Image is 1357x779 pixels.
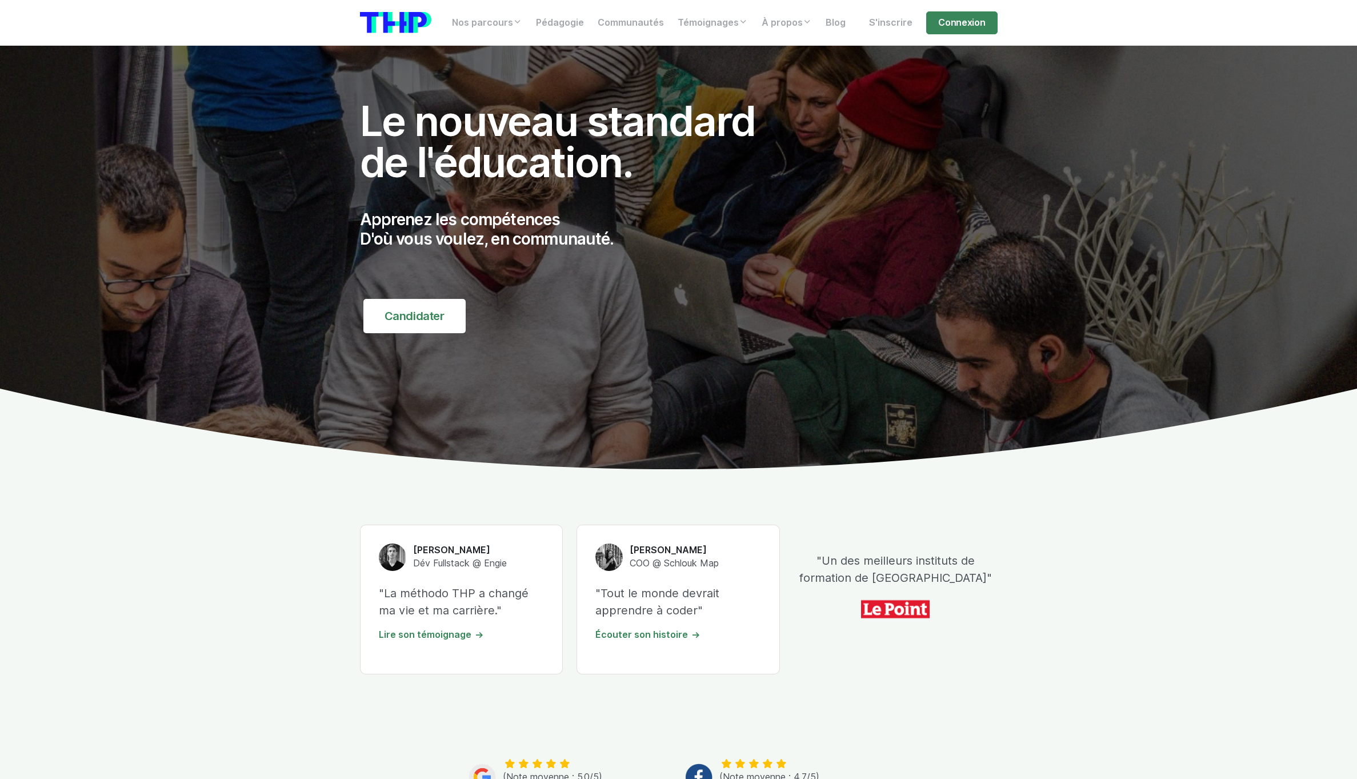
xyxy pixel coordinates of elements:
a: Connexion [926,11,997,34]
a: Communautés [591,11,671,34]
a: Nos parcours [445,11,529,34]
h6: [PERSON_NAME] [630,544,719,557]
h6: [PERSON_NAME] [413,544,507,557]
a: Témoignages [671,11,755,34]
span: COO @ Schlouk Map [630,558,719,569]
p: Apprenez les compétences D'où vous voulez, en communauté. [360,210,780,249]
span: Dév Fullstack @ Engie [413,558,507,569]
img: logo [360,12,431,33]
img: Melisande [595,544,623,571]
a: À propos [755,11,819,34]
a: Blog [819,11,852,34]
a: Lire son témoignage [379,629,484,640]
p: "Tout le monde devrait apprendre à coder" [595,585,761,619]
a: S'inscrire [862,11,919,34]
a: Écouter son histoire [595,629,700,640]
a: Pédagogie [529,11,591,34]
p: "La méthodo THP a changé ma vie et ma carrière." [379,585,545,619]
p: "Un des meilleurs instituts de formation de [GEOGRAPHIC_DATA]" [794,552,997,586]
h1: Le nouveau standard de l'éducation. [360,101,780,183]
a: Candidater [363,299,466,333]
img: icon [861,596,930,623]
img: Titouan [379,544,406,571]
